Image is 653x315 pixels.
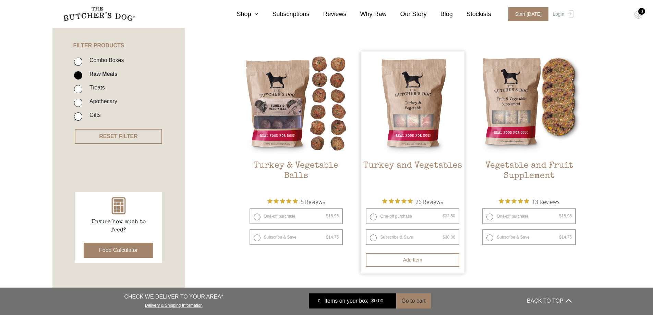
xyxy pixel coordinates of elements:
img: Turkey & Vegetable Balls [244,51,348,155]
span: 26 Reviews [415,196,443,207]
a: Delivery & Shipping Information [145,301,203,308]
a: Vegetable and Fruit SupplementVegetable and Fruit Supplement [477,51,581,193]
a: Shop [223,10,258,19]
button: Add item [366,253,459,267]
a: Blog [427,10,453,19]
span: $ [371,298,374,304]
label: Subscribe & Save [482,229,576,245]
label: Treats [86,83,105,92]
span: $ [326,214,328,218]
button: Rated 5 out of 5 stars from 5 reviews. Jump to reviews. [267,196,325,207]
p: CHECK WE DELIVER TO YOUR AREA* [124,293,223,301]
span: $ [443,214,445,218]
label: Subscribe & Save [250,229,343,245]
bdi: 15.95 [326,214,339,218]
img: Vegetable and Fruit Supplement [477,51,581,155]
span: 13 Reviews [532,196,559,207]
span: Start [DATE] [508,7,549,21]
a: Login [551,7,573,21]
span: Items on your box [324,297,368,305]
a: Why Raw [347,10,387,19]
h4: FILTER PRODUCTS [52,17,185,49]
button: BACK TO TOP [527,293,571,309]
span: $ [443,235,445,240]
label: Subscribe & Save [366,229,459,245]
label: One-off purchase [366,208,459,224]
a: Start [DATE] [501,7,551,21]
bdi: 30.06 [443,235,455,240]
a: Our Story [387,10,427,19]
label: Apothecary [86,97,117,106]
div: 0 [314,298,324,304]
label: Combo Boxes [86,56,124,65]
a: 0 Items on your box $0.00 [309,293,396,308]
span: 5 Reviews [301,196,325,207]
button: Rated 4.9 out of 5 stars from 13 reviews. Jump to reviews. [499,196,559,207]
div: 0 [638,8,645,15]
bdi: 14.75 [326,235,339,240]
h2: Turkey & Vegetable Balls [244,161,348,193]
button: RESET FILTER [75,129,162,144]
img: TBD_Cart-Empty.png [634,10,643,19]
a: Subscriptions [258,10,309,19]
a: Turkey & Vegetable BallsTurkey & Vegetable Balls [244,51,348,193]
bdi: 32.50 [443,214,455,218]
bdi: 14.75 [559,235,572,240]
p: Unsure how much to feed? [84,218,153,234]
label: Raw Meals [86,69,118,78]
label: Gifts [86,110,101,120]
button: Rated 4.9 out of 5 stars from 26 reviews. Jump to reviews. [382,196,443,207]
bdi: 15.95 [559,214,572,218]
label: One-off purchase [250,208,343,224]
span: $ [559,214,561,218]
a: Turkey and Vegetables [361,51,464,193]
h2: Vegetable and Fruit Supplement [477,161,581,193]
button: Food Calculator [84,243,153,258]
a: Reviews [310,10,347,19]
bdi: 0.00 [371,298,383,304]
span: $ [326,235,328,240]
a: Stockists [453,10,491,19]
span: $ [559,235,561,240]
button: Go to cart [396,293,431,308]
label: One-off purchase [482,208,576,224]
h2: Turkey and Vegetables [361,161,464,193]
